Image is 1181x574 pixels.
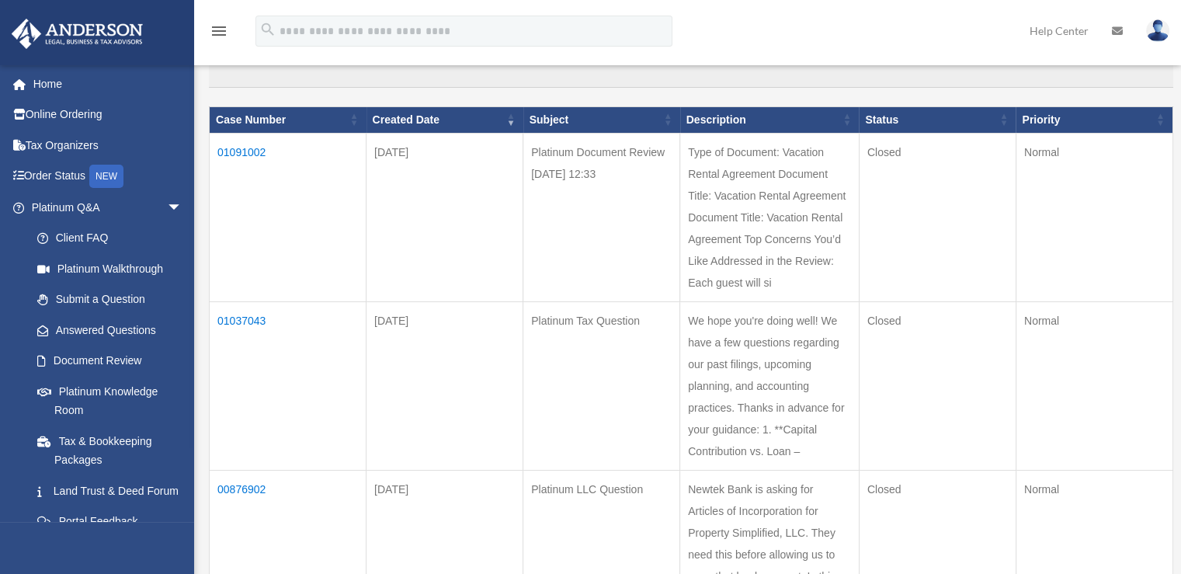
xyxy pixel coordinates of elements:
th: Description: activate to sort column ascending [680,106,860,133]
td: 01091002 [210,133,366,301]
a: Online Ordering [11,99,206,130]
th: Priority: activate to sort column ascending [1016,106,1172,133]
th: Case Number: activate to sort column ascending [210,106,366,133]
a: Platinum Knowledge Room [22,376,198,426]
td: 01037043 [210,301,366,470]
a: Answered Questions [22,315,190,346]
td: Normal [1016,301,1172,470]
td: We hope you're doing well! We have a few questions regarding our past filings, upcoming planning,... [680,301,860,470]
img: User Pic [1146,19,1169,42]
a: Platinum Walkthrough [22,253,198,284]
a: Portal Feedback [22,506,198,537]
td: [DATE] [366,301,523,470]
td: Type of Document: Vacation Rental Agreement Document Title: Vacation Rental Agreement Document Ti... [680,133,860,301]
a: Platinum Q&Aarrow_drop_down [11,192,198,223]
td: Closed [859,301,1016,470]
a: Order StatusNEW [11,161,206,193]
a: Tax & Bookkeeping Packages [22,426,198,475]
span: arrow_drop_down [167,192,198,224]
a: Submit a Question [22,284,198,315]
a: Land Trust & Deed Forum [22,475,198,506]
div: NEW [89,165,123,188]
td: Normal [1016,133,1172,301]
a: menu [210,27,228,40]
th: Subject: activate to sort column ascending [523,106,680,133]
td: Closed [859,133,1016,301]
input: Search: [209,58,1173,88]
td: [DATE] [366,133,523,301]
td: Platinum Document Review [DATE] 12:33 [523,133,680,301]
img: Anderson Advisors Platinum Portal [7,19,148,49]
a: Document Review [22,346,198,377]
a: Client FAQ [22,223,198,254]
i: menu [210,22,228,40]
th: Status: activate to sort column ascending [859,106,1016,133]
a: Home [11,68,206,99]
a: Tax Organizers [11,130,206,161]
i: search [259,21,276,38]
th: Created Date: activate to sort column ascending [366,106,523,133]
td: Platinum Tax Question [523,301,680,470]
